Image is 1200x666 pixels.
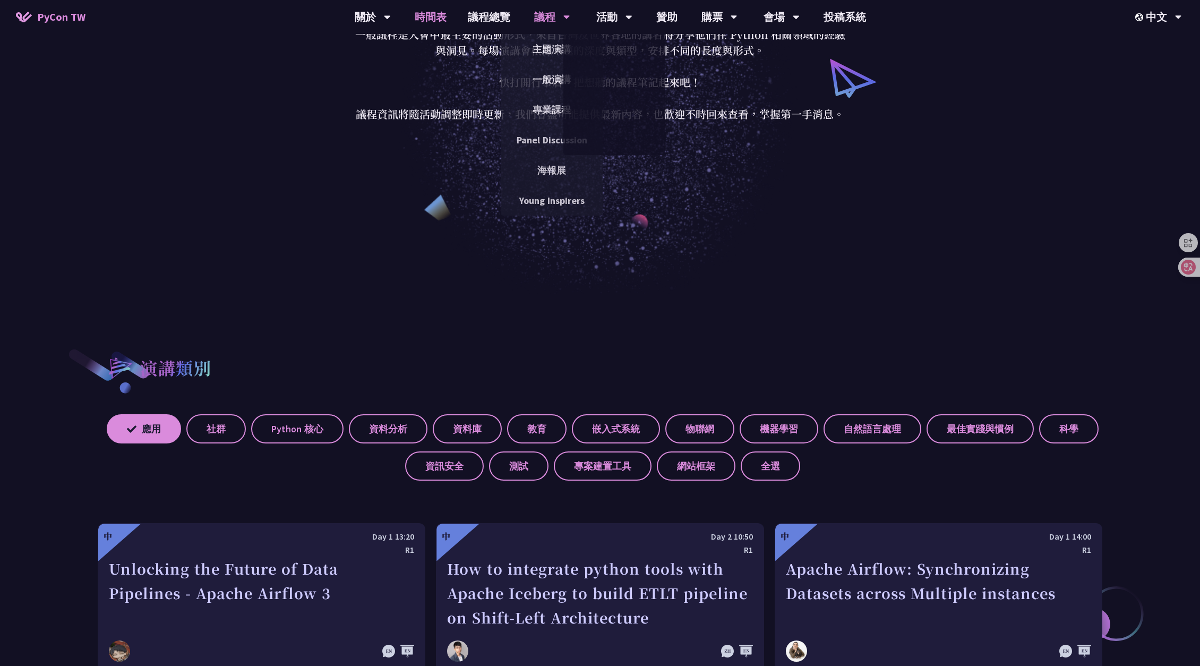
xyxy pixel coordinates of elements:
[1135,13,1146,21] img: Locale Icon
[781,530,789,543] div: 中
[107,414,181,443] label: 應用
[109,641,130,662] img: 李唯 (Wei Lee)
[572,414,660,443] label: 嵌入式系統
[109,530,414,543] div: Day 1 13:20
[186,414,246,443] label: 社群
[786,641,807,662] img: Sebastien Crocquevieille
[140,355,211,380] h2: 演講類別
[501,67,603,92] a: 一般演講
[447,543,752,557] div: R1
[786,543,1091,557] div: R1
[501,97,603,122] a: 專業課程
[433,414,502,443] label: 資料庫
[1039,414,1099,443] label: 科學
[824,414,921,443] label: 自然語言處理
[786,557,1091,630] div: Apache Airflow: Synchronizing Datasets across Multiple instances
[104,530,112,543] div: 中
[740,414,818,443] label: 機器學習
[665,414,734,443] label: 物聯網
[98,347,140,388] img: heading-bullet
[501,37,603,62] a: 主題演講
[16,12,32,22] img: Home icon of PyCon TW 2025
[489,451,548,481] label: 測試
[37,9,85,25] span: PyCon TW
[405,451,484,481] label: 資訊安全
[251,414,344,443] label: Python 核心
[501,188,603,213] a: Young Inspirers
[109,543,414,557] div: R1
[507,414,567,443] label: 教育
[786,530,1091,543] div: Day 1 14:00
[501,127,603,152] a: Panel Discussion
[657,451,735,481] label: 網站框架
[109,557,414,630] div: Unlocking the Future of Data Pipelines - Apache Airflow 3
[447,557,752,630] div: How to integrate python tools with Apache Iceberg to build ETLT pipeline on Shift-Left Architecture
[447,530,752,543] div: Day 2 10:50
[741,451,800,481] label: 全選
[349,414,427,443] label: 資料分析
[353,27,847,122] p: 一般議程是大會中最主要的活動形式，來自台灣及世界各地的講者將分享他們在 Python 相關領域的經驗與洞見。每場演講會根據主題的深度與類型，安排不同的長度與形式。 快打開行事曆，把想聽的議程筆記...
[5,4,96,30] a: PyCon TW
[442,530,450,543] div: 中
[927,414,1034,443] label: 最佳實踐與慣例
[501,158,603,183] a: 海報展
[554,451,652,481] label: 專案建置工具
[447,641,468,662] img: 蘇揮原 Mars Su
